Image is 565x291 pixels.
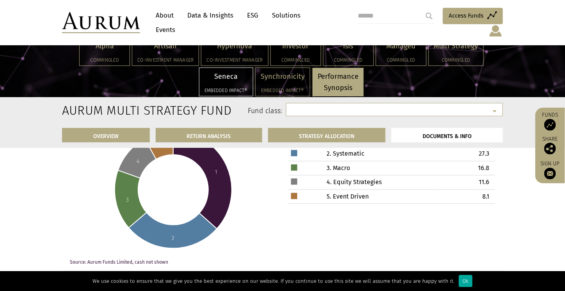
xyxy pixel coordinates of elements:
[544,168,556,179] img: Sign up to our newsletter
[172,235,174,242] text: 2
[243,8,262,23] a: ESG
[307,190,436,204] td: 5. Event Driven
[85,58,124,62] h5: Commingled
[137,158,139,165] text: 4
[268,8,304,23] a: Solutions
[381,41,421,52] p: Managed
[152,23,175,37] a: Events
[459,275,473,287] div: Ok
[126,197,129,204] text: 3
[70,260,277,265] p: Source: Aurum Funds Limited, cash not shown
[276,58,316,62] h5: Commingled
[62,103,126,118] h2: Aurum Multi Strategy Fund
[137,41,194,52] p: Artisan
[434,41,478,52] p: Multi Strategy
[85,41,124,52] p: Alpha
[307,176,436,190] td: 4. Equity Strategies
[62,12,140,33] img: Aurum
[261,71,305,82] p: Synchronicity
[329,58,368,62] h5: Commingled
[539,112,561,131] a: Funds
[381,58,421,62] h5: Commingled
[436,147,495,161] td: 27.3
[539,160,561,179] a: Sign up
[215,169,217,176] text: 1
[206,58,263,62] h5: Co-investment Manager
[436,190,495,204] td: 8.1
[449,11,483,20] span: Access Funds
[307,147,436,161] td: 2. Systematic
[276,41,316,52] p: Investor
[544,143,556,154] img: Share this post
[436,176,495,190] td: 11.6
[137,106,282,116] label: Fund class:
[268,128,386,142] a: STRATEGY ALLOCATION
[329,41,368,52] p: Isis
[318,71,359,94] p: Performance Synopsis
[544,119,556,131] img: Access Funds
[183,8,237,23] a: Data & Insights
[156,128,262,142] a: RETURN ANALYSIS
[421,8,437,24] input: Submit
[137,58,194,62] h5: Co-investment Manager
[307,161,436,176] td: 3. Macro
[261,88,305,93] h5: Embedded Impact®
[204,71,248,82] p: Seneca
[489,24,503,37] img: account-icon.svg
[206,41,263,52] p: Hypernova
[434,58,478,62] h5: Commingled
[204,88,248,93] h5: Embedded Impact®
[539,137,561,154] div: Share
[152,8,178,23] a: About
[62,128,150,142] a: OVERVIEW
[443,8,503,24] a: Access Funds
[436,161,495,176] td: 16.8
